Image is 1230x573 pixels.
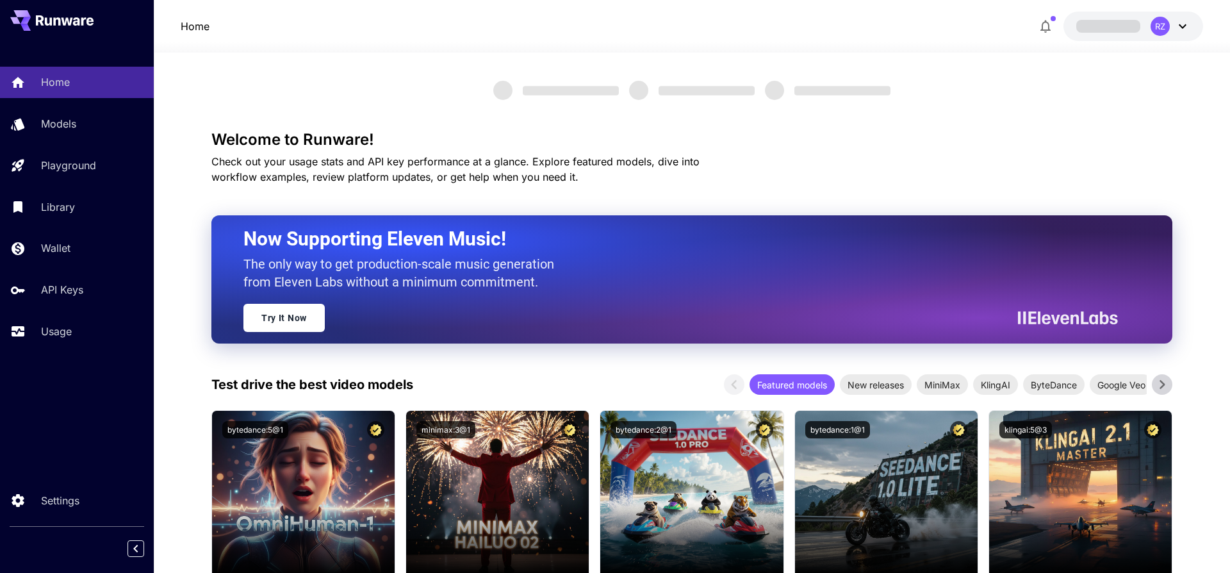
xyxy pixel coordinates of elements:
button: Certified Model – Vetted for best performance and includes a commercial license. [561,421,578,438]
span: KlingAI [973,378,1018,392]
p: Wallet [41,240,70,256]
p: Playground [41,158,96,173]
h3: Welcome to Runware! [211,131,1172,149]
p: The only way to get production-scale music generation from Eleven Labs without a minimum commitment. [243,255,564,291]
div: Collapse sidebar [137,537,154,560]
p: Usage [41,324,72,339]
button: RZ [1063,12,1203,41]
a: Try It Now [243,304,325,332]
span: New releases [840,378,912,392]
p: Home [41,74,70,90]
button: Collapse sidebar [127,540,144,557]
p: Settings [41,493,79,508]
div: Featured models [750,374,835,395]
div: RZ [1151,17,1170,36]
a: Home [181,19,209,34]
span: ByteDance [1023,378,1085,392]
button: bytedance:5@1 [222,421,288,438]
div: Google Veo [1090,374,1153,395]
button: Certified Model – Vetted for best performance and includes a commercial license. [950,421,967,438]
button: Certified Model – Vetted for best performance and includes a commercial license. [756,421,773,438]
h2: Now Supporting Eleven Music! [243,227,1108,251]
span: Check out your usage stats and API key performance at a glance. Explore featured models, dive int... [211,155,700,183]
p: Library [41,199,75,215]
button: minimax:3@1 [416,421,475,438]
p: Models [41,116,76,131]
span: MiniMax [917,378,968,392]
div: ByteDance [1023,374,1085,395]
button: Certified Model – Vetted for best performance and includes a commercial license. [1144,421,1161,438]
button: bytedance:2@1 [611,421,676,438]
p: Test drive the best video models [211,375,413,394]
p: API Keys [41,282,83,297]
button: bytedance:1@1 [805,421,870,438]
div: MiniMax [917,374,968,395]
div: New releases [840,374,912,395]
button: klingai:5@3 [999,421,1052,438]
span: Google Veo [1090,378,1153,392]
div: KlingAI [973,374,1018,395]
nav: breadcrumb [181,19,209,34]
span: Featured models [750,378,835,392]
button: Certified Model – Vetted for best performance and includes a commercial license. [367,421,384,438]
